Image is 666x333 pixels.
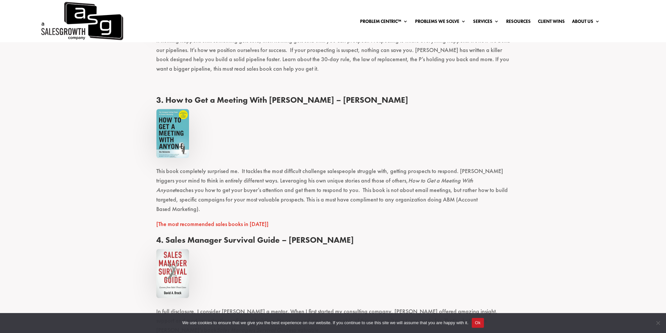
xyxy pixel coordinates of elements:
[655,320,661,326] span: No
[156,36,510,79] p: If nothing happens until something gets sold, then nothing gets sold until you can prospect. Pros...
[182,320,468,326] span: We use cookies to ensure that we give you the best experience on our website. If you continue to ...
[156,109,189,158] img: how-to-get-a-meeting-with-anyone
[506,19,531,26] a: Resources
[156,249,189,298] img: survival-guide
[156,235,510,249] h4: 4. Sales Manager Survival Guide – [PERSON_NAME]
[572,19,600,26] a: About Us
[538,19,565,26] a: Client Wins
[156,95,510,109] h4: 3. How to Get a Meeting With [PERSON_NAME] – [PERSON_NAME]
[415,19,466,26] a: Problems We Solve
[360,19,408,26] a: Problem Centric™
[472,318,484,328] button: Ok
[156,220,269,228] a: [The most recommended sales books in [DATE]]
[473,19,499,26] a: Services
[156,177,473,194] em: How to Get a Meeting With Anyone
[156,166,510,219] p: This book completely surprised me. It tackles the most difficult challenge salespeople struggle w...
